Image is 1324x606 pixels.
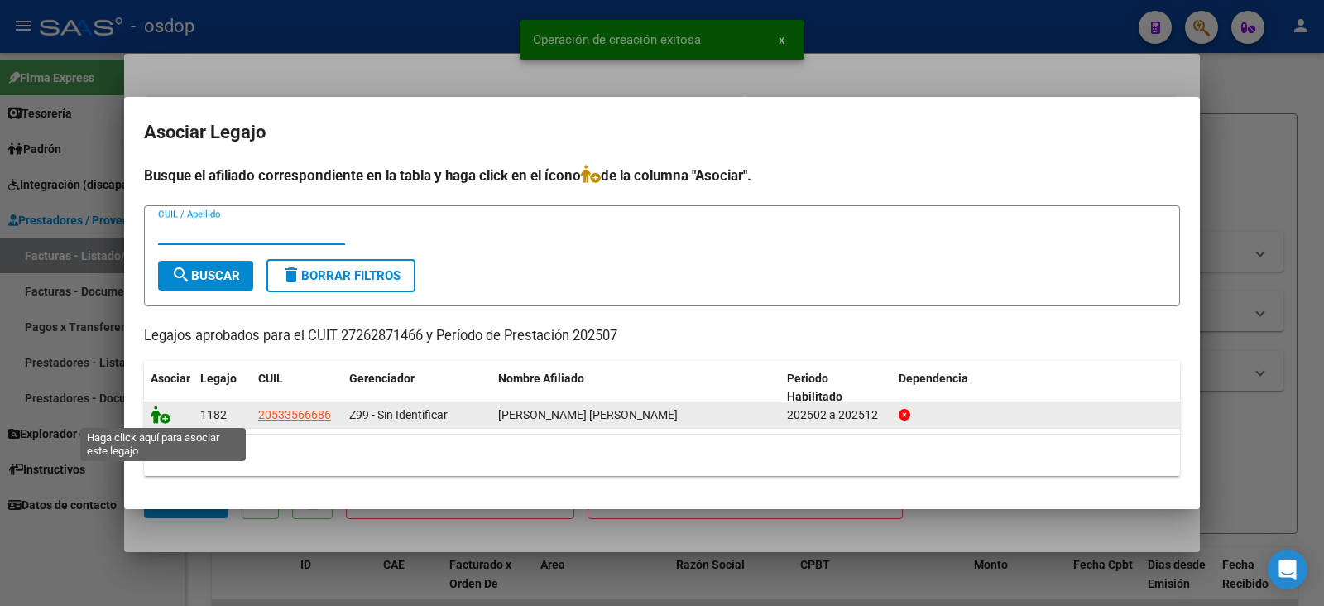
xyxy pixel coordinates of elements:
datatable-header-cell: Asociar [144,361,194,416]
span: CORTEZ ACIAR RAYHAN LISANDRO [498,408,678,421]
span: Z99 - Sin Identificar [349,408,448,421]
span: Buscar [171,268,240,283]
datatable-header-cell: Dependencia [892,361,1181,416]
div: 202502 a 202512 [787,406,885,425]
datatable-header-cell: Legajo [194,361,252,416]
div: 1 registros [144,435,1180,476]
datatable-header-cell: Nombre Afiliado [492,361,780,416]
span: CUIL [258,372,283,385]
datatable-header-cell: CUIL [252,361,343,416]
span: 1182 [200,408,227,421]
span: Asociar [151,372,190,385]
h2: Asociar Legajo [144,117,1180,148]
span: Nombre Afiliado [498,372,584,385]
span: Dependencia [899,372,968,385]
span: Legajo [200,372,237,385]
mat-icon: delete [281,265,301,285]
div: Open Intercom Messenger [1268,550,1307,589]
datatable-header-cell: Gerenciador [343,361,492,416]
button: Buscar [158,261,253,291]
span: Borrar Filtros [281,268,401,283]
span: Gerenciador [349,372,415,385]
mat-icon: search [171,265,191,285]
h4: Busque el afiliado correspondiente en la tabla y haga click en el ícono de la columna "Asociar". [144,165,1180,186]
p: Legajos aprobados para el CUIT 27262871466 y Período de Prestación 202507 [144,326,1180,347]
datatable-header-cell: Periodo Habilitado [780,361,892,416]
button: Borrar Filtros [266,259,415,292]
span: 20533566686 [258,408,331,421]
span: Periodo Habilitado [787,372,842,404]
